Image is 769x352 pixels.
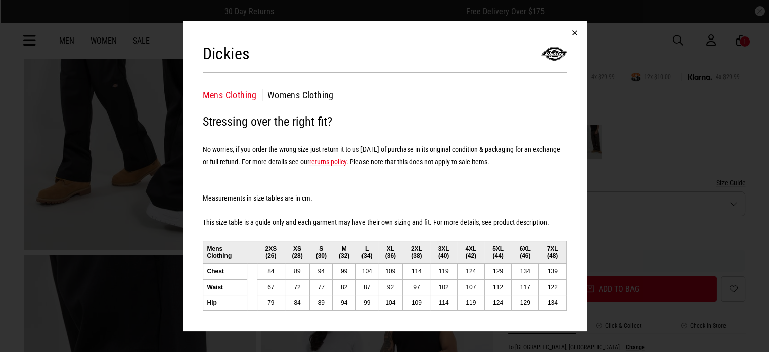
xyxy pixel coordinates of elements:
[430,263,458,279] td: 119
[8,4,38,34] button: Open LiveChat chat widget
[403,279,430,295] td: 97
[484,295,512,310] td: 124
[203,89,262,101] button: Mens Clothing
[512,295,539,310] td: 129
[457,241,484,263] td: 4XL (42)
[203,44,250,64] h2: Dickies
[403,241,430,263] td: 2XL (38)
[203,111,567,132] h2: Stressing over the right fit?
[356,263,378,279] td: 104
[539,263,566,279] td: 139
[430,241,458,263] td: 3XL (40)
[257,263,285,279] td: 84
[539,279,566,295] td: 122
[267,89,334,101] button: Womens Clothing
[333,241,356,263] td: M (32)
[203,279,247,295] td: Waist
[333,263,356,279] td: 99
[203,263,247,279] td: Chest
[203,143,567,168] h5: No worries, if you order the wrong size just return it to us [DATE] of purchase in its original c...
[257,241,285,263] td: 2XS (26)
[430,279,458,295] td: 102
[285,241,310,263] td: XS (28)
[378,241,403,263] td: XL (36)
[457,279,484,295] td: 107
[512,263,539,279] td: 134
[541,41,567,66] img: Dickies
[203,180,567,228] h5: Measurements in size tables are in cm. This size table is a guide only and each garment may have ...
[310,241,333,263] td: S (30)
[539,241,566,263] td: 7XL (48)
[378,279,403,295] td: 92
[457,263,484,279] td: 124
[310,295,333,310] td: 89
[285,263,310,279] td: 89
[403,263,430,279] td: 114
[484,241,512,263] td: 5XL (44)
[333,295,356,310] td: 94
[310,263,333,279] td: 94
[457,295,484,310] td: 119
[203,241,247,263] td: Mens Clothing
[430,295,458,310] td: 114
[310,279,333,295] td: 77
[356,295,378,310] td: 99
[356,279,378,295] td: 87
[309,158,346,166] a: returns policy
[378,295,403,310] td: 104
[257,279,285,295] td: 67
[333,279,356,295] td: 82
[512,241,539,263] td: 6XL (46)
[539,295,566,310] td: 134
[378,263,403,279] td: 109
[257,295,285,310] td: 79
[356,241,378,263] td: L (34)
[484,263,512,279] td: 129
[285,279,310,295] td: 72
[512,279,539,295] td: 117
[403,295,430,310] td: 109
[285,295,310,310] td: 84
[484,279,512,295] td: 112
[203,295,247,310] td: Hip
